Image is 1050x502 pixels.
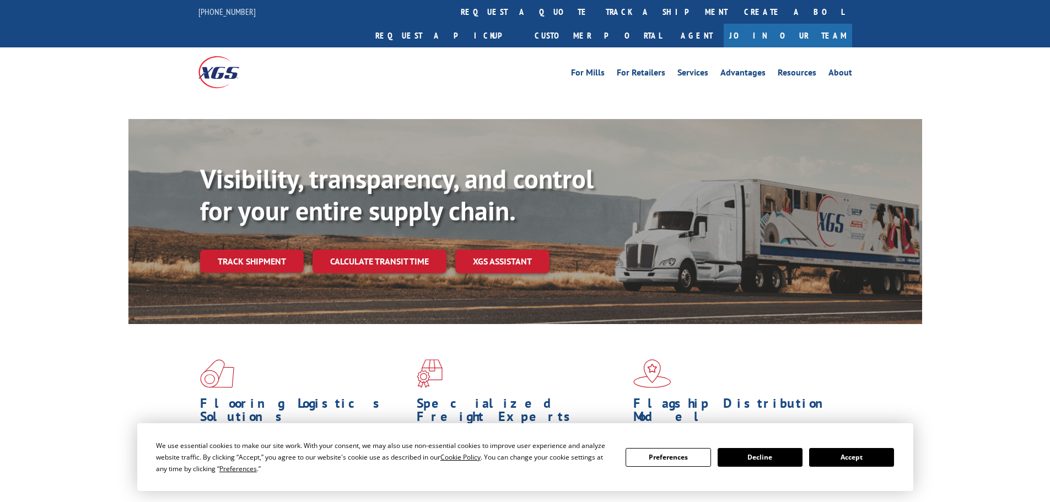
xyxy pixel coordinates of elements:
[720,68,766,80] a: Advantages
[200,359,234,388] img: xgs-icon-total-supply-chain-intelligence-red
[677,68,708,80] a: Services
[828,68,852,80] a: About
[219,464,257,473] span: Preferences
[417,359,443,388] img: xgs-icon-focused-on-flooring-red
[526,24,670,47] a: Customer Portal
[633,397,842,429] h1: Flagship Distribution Model
[200,250,304,273] a: Track shipment
[571,68,605,80] a: For Mills
[440,452,481,462] span: Cookie Policy
[137,423,913,491] div: Cookie Consent Prompt
[724,24,852,47] a: Join Our Team
[809,448,894,467] button: Accept
[633,359,671,388] img: xgs-icon-flagship-distribution-model-red
[617,68,665,80] a: For Retailers
[156,440,612,474] div: We use essential cookies to make our site work. With your consent, we may also use non-essential ...
[778,68,816,80] a: Resources
[200,161,594,228] b: Visibility, transparency, and control for your entire supply chain.
[367,24,526,47] a: Request a pickup
[718,448,803,467] button: Decline
[670,24,724,47] a: Agent
[200,397,408,429] h1: Flooring Logistics Solutions
[417,397,625,429] h1: Specialized Freight Experts
[455,250,550,273] a: XGS ASSISTANT
[313,250,446,273] a: Calculate transit time
[198,6,256,17] a: [PHONE_NUMBER]
[626,448,710,467] button: Preferences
